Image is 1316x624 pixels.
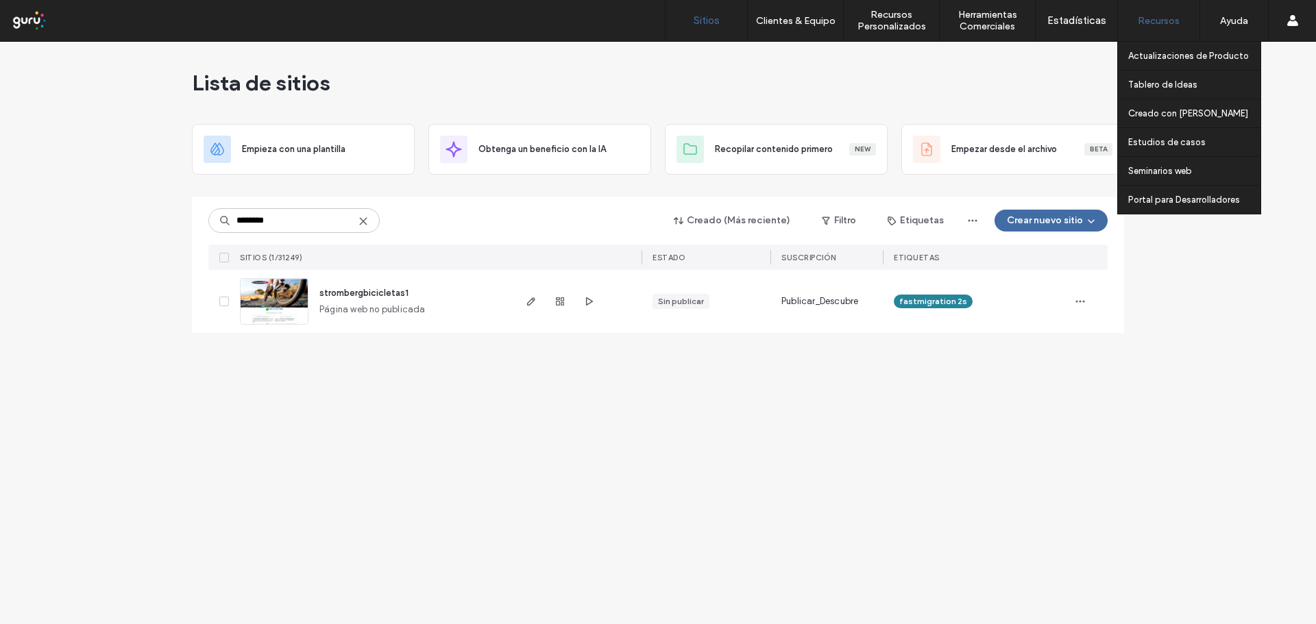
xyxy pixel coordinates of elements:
label: Portal para Desarrolladores [1128,195,1240,205]
button: Etiquetas [875,210,956,232]
label: Herramientas Comerciales [940,9,1035,32]
div: Sin publicar [658,295,704,308]
span: Página web no publicada [319,303,426,316]
span: SITIOS (1/31249) [240,253,302,262]
a: Actualizaciones de Producto [1128,42,1260,70]
span: Obtenga un beneficio con la IA [478,142,606,156]
label: Creado con [PERSON_NAME] [1128,108,1248,118]
button: Creado (Más reciente) [662,210,803,232]
span: Suscripción [781,253,836,262]
button: Filtro [808,210,870,232]
span: Empieza con una plantilla [242,142,345,156]
span: ESTADO [653,253,685,262]
label: Tablero de Ideas [1128,79,1197,90]
a: Estudios de casos [1128,128,1260,156]
a: Portal para Desarrolladores [1128,186,1260,214]
span: Recopilar contenido primero [715,142,833,156]
div: Beta [1084,143,1112,155]
label: Ayuda [1220,15,1248,27]
a: strombergbicicletas1 [319,288,409,298]
label: Sitios [694,14,720,27]
label: Actualizaciones de Producto [1128,51,1249,61]
label: Seminarios web [1128,166,1192,176]
button: Crear nuevo sitio [995,210,1108,232]
a: Seminarios web [1128,157,1260,185]
div: Obtenga un beneficio con la IA [428,124,651,175]
div: New [849,143,876,155]
a: Tablero de Ideas [1128,71,1260,99]
span: Publicar_Descubre [781,295,858,308]
span: Lista de sitios [192,69,330,97]
div: Empieza con una plantilla [192,124,415,175]
span: ETIQUETAS [894,253,940,262]
div: Empezar desde el archivoBeta [901,124,1124,175]
label: Estudios de casos [1128,137,1206,147]
label: Clientes & Equipo [756,15,836,27]
label: Estadísticas [1047,14,1106,27]
div: Recopilar contenido primeroNew [665,124,888,175]
span: Empezar desde el archivo [951,142,1057,156]
span: fastmigration 2s [899,295,967,308]
label: Recursos Personalizados [844,9,939,32]
a: Creado con [PERSON_NAME] [1128,99,1260,127]
span: Ayuda [29,10,67,22]
label: Recursos [1138,15,1180,27]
